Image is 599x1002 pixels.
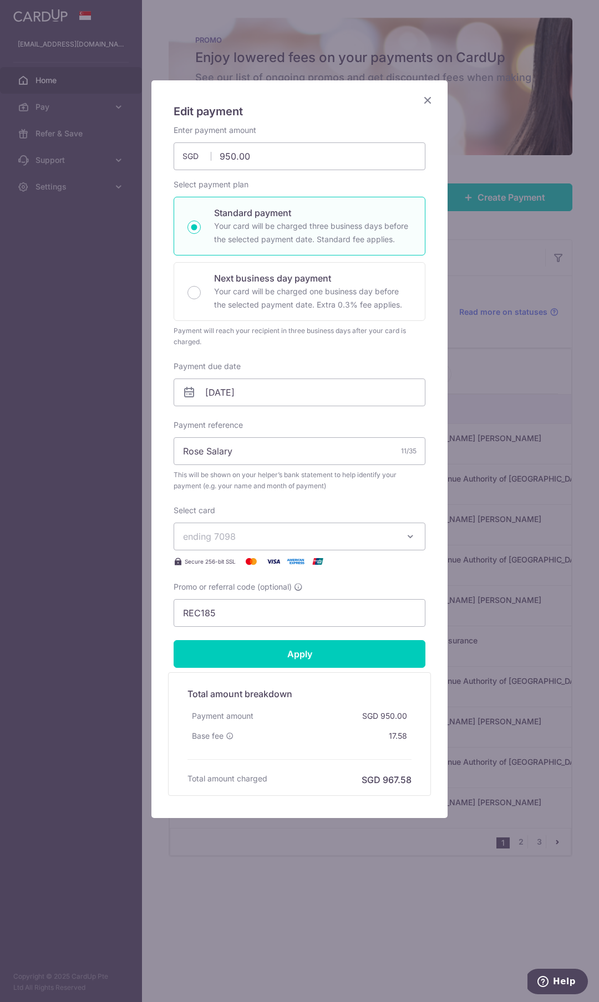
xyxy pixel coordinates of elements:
span: Promo or referral code (optional) [174,581,292,592]
button: ending 7098 [174,523,425,550]
p: Standard payment [214,206,412,219]
div: Payment amount [187,706,258,726]
span: Secure 256-bit SSL [185,557,236,566]
label: Select card [174,505,215,516]
label: Payment due date [174,361,241,372]
img: Mastercard [240,555,262,568]
div: SGD 950.00 [358,706,412,726]
img: Visa [262,555,285,568]
input: DD / MM / YYYY [174,379,425,406]
button: Close [421,94,434,107]
h5: Edit payment [174,103,425,120]
div: 17.58 [384,726,412,746]
span: This will be shown on your helper’s bank statement to help identify your payment (e.g. your name ... [174,469,425,492]
span: Base fee [192,730,224,742]
iframe: Opens a widget where you can find more information [527,969,588,996]
div: 11/35 [401,446,417,457]
label: Enter payment amount [174,125,256,136]
h5: Total amount breakdown [187,687,412,701]
span: ending 7098 [183,531,236,542]
input: Apply [174,640,425,668]
h6: Total amount charged [187,773,267,784]
img: UnionPay [307,555,329,568]
p: Your card will be charged one business day before the selected payment date. Extra 0.3% fee applies. [214,285,412,311]
span: SGD [182,151,211,162]
h6: SGD 967.58 [362,773,412,786]
img: American Express [285,555,307,568]
input: 0.00 [174,142,425,170]
label: Select payment plan [174,179,248,190]
label: Payment reference [174,420,243,431]
p: Next business day payment [214,272,412,285]
p: Your card will be charged three business days before the selected payment date. Standard fee appl... [214,219,412,246]
div: Payment will reach your recipient in three business days after your card is charged. [174,325,425,347]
